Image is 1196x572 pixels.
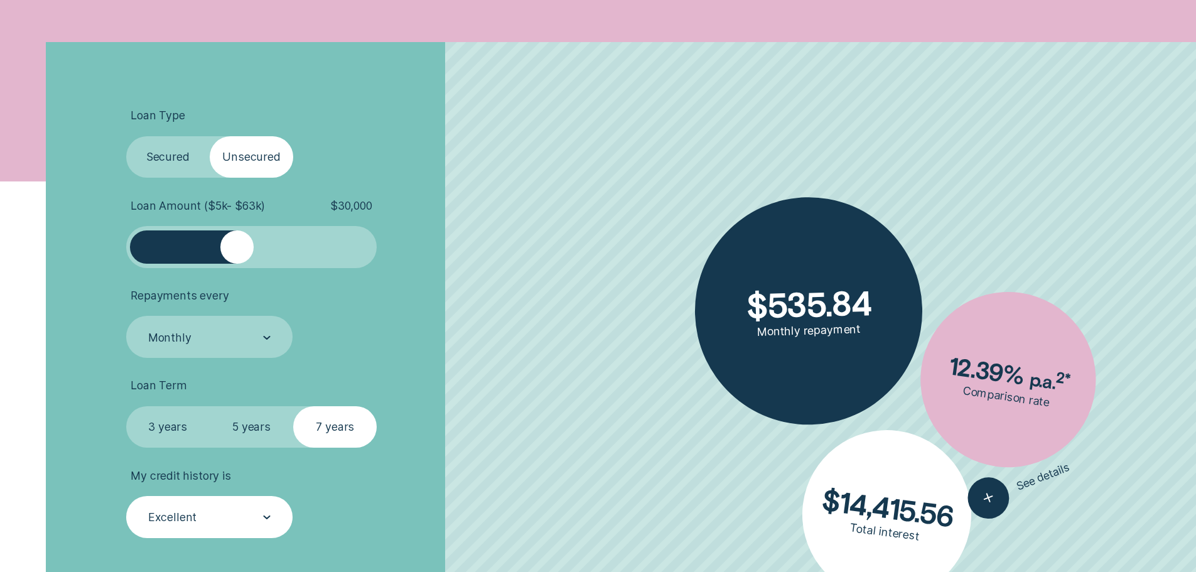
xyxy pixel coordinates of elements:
span: $ 30,000 [330,199,372,213]
label: Unsecured [210,136,293,178]
span: Loan Term [131,379,186,392]
span: See details [1015,460,1072,493]
div: Monthly [148,330,191,344]
div: Excellent [148,510,197,524]
span: My credit history is [131,469,230,483]
label: 7 years [293,406,377,448]
label: 5 years [210,406,293,448]
button: See details [962,448,1077,524]
span: Loan Amount ( $5k - $63k ) [131,199,265,213]
span: Repayments every [131,289,229,303]
span: Loan Type [131,109,185,122]
label: Secured [126,136,210,178]
label: 3 years [126,406,210,448]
